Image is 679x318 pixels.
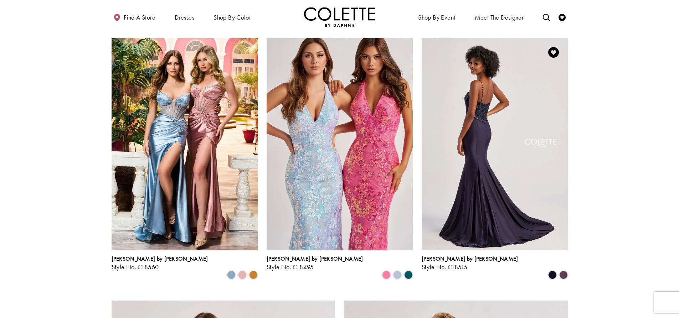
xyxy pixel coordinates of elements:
div: Colette by Daphne Style No. CL8495 [267,256,363,271]
i: Dusty Pink [238,271,247,279]
a: Visit Colette by Daphne Style No. CL8495 Page [267,38,413,250]
a: Toggle search [541,7,552,27]
span: Shop by color [212,7,253,27]
i: Spruce [404,271,413,279]
span: Dresses [175,14,194,21]
a: Find a store [112,7,157,27]
a: Check Wishlist [557,7,567,27]
a: Visit Colette by Daphne Style No. CL8560 Page [112,38,258,250]
span: Style No. CL8495 [267,263,314,271]
span: Shop By Event [416,7,457,27]
i: Ice Blue [393,271,402,279]
span: Shop By Event [418,14,455,21]
span: Find a store [124,14,155,21]
img: Colette by Daphne [304,7,375,27]
i: Plum [559,271,568,279]
a: Meet the designer [473,7,526,27]
span: [PERSON_NAME] by [PERSON_NAME] [267,255,363,262]
span: [PERSON_NAME] by [PERSON_NAME] [112,255,208,262]
span: Style No. CL8560 [112,263,159,271]
a: Add to Wishlist [546,45,561,60]
span: Dresses [173,7,196,27]
i: Midnight [548,271,557,279]
a: Visit Home Page [304,7,375,27]
i: Cotton Candy [382,271,391,279]
div: Colette by Daphne Style No. CL8560 [112,256,208,271]
i: Dusty Blue [227,271,236,279]
span: Style No. CL8515 [422,263,468,271]
span: Shop by color [214,14,251,21]
div: Colette by Daphne Style No. CL8515 [422,256,518,271]
i: Bronze [249,271,258,279]
span: [PERSON_NAME] by [PERSON_NAME] [422,255,518,262]
a: Visit Colette by Daphne Style No. CL8515 Page [422,38,568,250]
span: Meet the designer [475,14,524,21]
